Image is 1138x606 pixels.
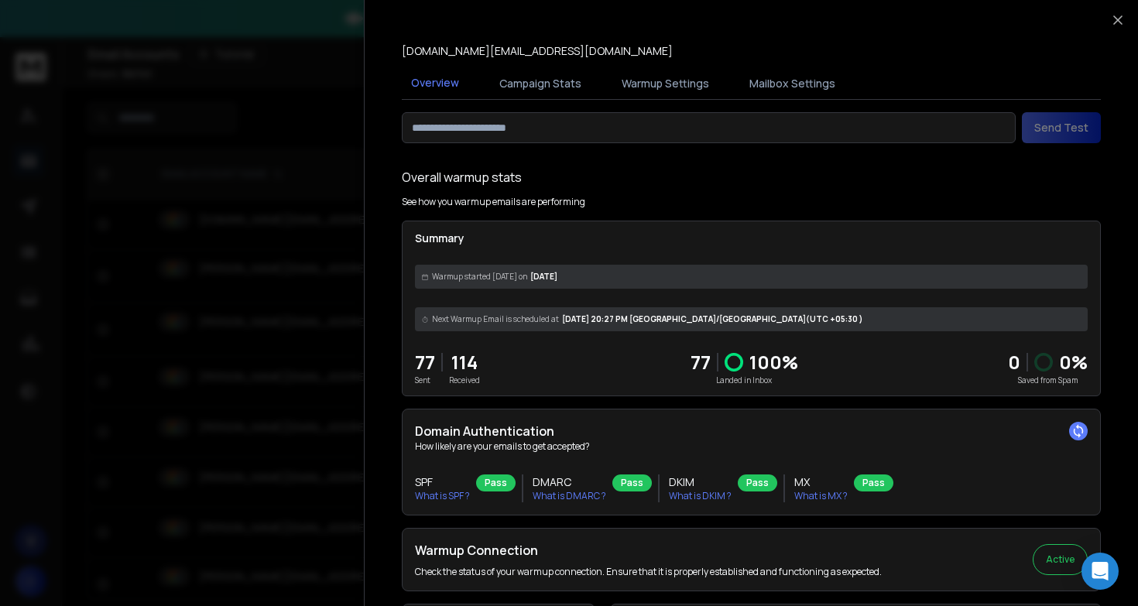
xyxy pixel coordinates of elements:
[691,350,711,375] p: 77
[449,375,480,386] p: Received
[415,350,435,375] p: 77
[415,490,470,502] p: What is SPF ?
[432,271,527,282] span: Warmup started [DATE] on
[669,490,732,502] p: What is DKIM ?
[415,566,882,578] p: Check the status of your warmup connection. Ensure that it is properly established and functionin...
[794,474,848,490] h3: MX
[533,490,606,502] p: What is DMARC ?
[415,440,1088,453] p: How likely are your emails to get accepted?
[854,474,893,491] div: Pass
[533,474,606,490] h3: DMARC
[415,474,470,490] h3: SPF
[794,490,848,502] p: What is MX ?
[749,350,798,375] p: 100 %
[432,313,559,325] span: Next Warmup Email is scheduled at
[402,196,585,208] p: See how you warmup emails are performing
[1081,553,1119,590] div: Open Intercom Messenger
[402,66,468,101] button: Overview
[415,375,435,386] p: Sent
[738,474,777,491] div: Pass
[415,231,1088,246] p: Summary
[415,307,1088,331] div: [DATE] 20:27 PM [GEOGRAPHIC_DATA]/[GEOGRAPHIC_DATA] (UTC +05:30 )
[612,474,652,491] div: Pass
[415,265,1088,289] div: [DATE]
[1059,350,1088,375] p: 0 %
[1008,349,1020,375] strong: 0
[402,43,673,59] p: [DOMAIN_NAME][EMAIL_ADDRESS][DOMAIN_NAME]
[476,474,516,491] div: Pass
[402,168,522,187] h1: Overall warmup stats
[1008,375,1088,386] p: Saved from Spam
[691,375,798,386] p: Landed in Inbox
[415,422,1088,440] h2: Domain Authentication
[415,541,882,560] h2: Warmup Connection
[1033,544,1088,575] button: Active
[449,350,480,375] p: 114
[612,67,718,101] button: Warmup Settings
[669,474,732,490] h3: DKIM
[740,67,845,101] button: Mailbox Settings
[490,67,591,101] button: Campaign Stats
